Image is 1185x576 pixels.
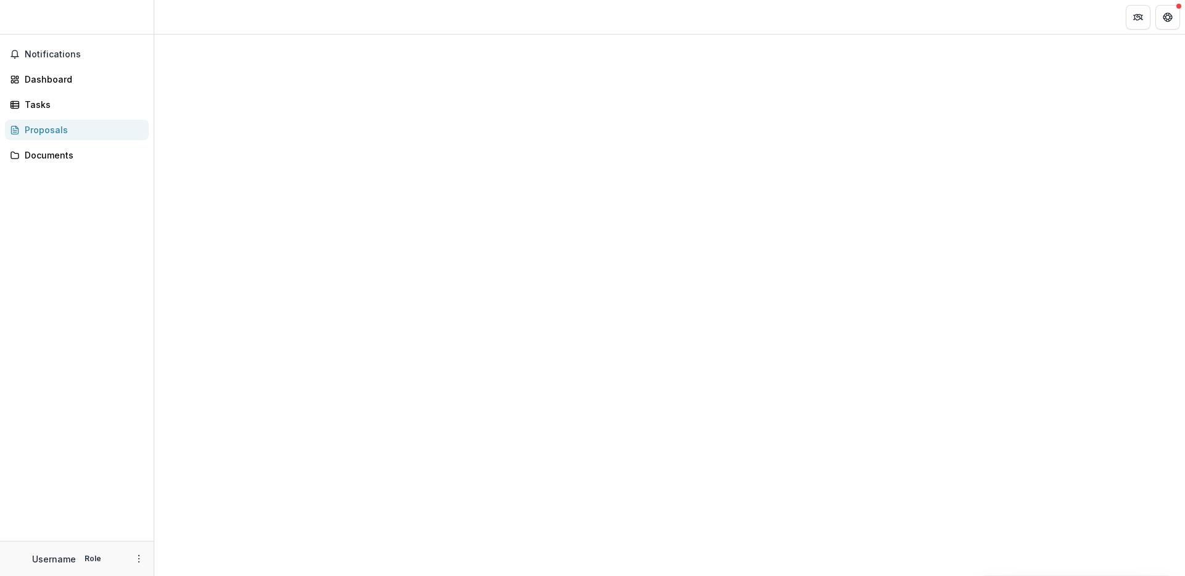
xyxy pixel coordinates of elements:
div: Documents [25,149,139,162]
a: Dashboard [5,69,149,89]
div: Proposals [25,123,139,136]
p: Role [81,553,105,564]
div: Tasks [25,98,139,111]
a: Documents [5,145,149,165]
a: Proposals [5,120,149,140]
a: Tasks [5,94,149,115]
button: Notifications [5,44,149,64]
button: Get Help [1155,5,1180,30]
button: More [131,551,146,566]
button: Partners [1126,5,1150,30]
p: Username [32,553,76,566]
span: Notifications [25,49,144,60]
div: Dashboard [25,73,139,86]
